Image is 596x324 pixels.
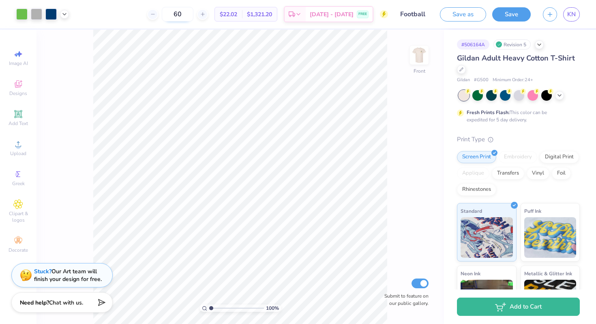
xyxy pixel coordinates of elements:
[310,10,354,19] span: [DATE] - [DATE]
[563,7,580,22] a: KN
[9,247,28,253] span: Decorate
[461,217,513,258] img: Standard
[499,151,537,163] div: Embroidery
[493,77,533,84] span: Minimum Order: 24 +
[467,109,566,123] div: This color can be expedited for 5 day delivery.
[414,67,425,75] div: Front
[457,135,580,144] div: Print Type
[457,53,575,63] span: Gildan Adult Heavy Cotton T-Shirt
[34,268,102,283] div: Our Art team will finish your design for free.
[266,305,279,312] span: 100 %
[247,10,272,19] span: $1,321.20
[34,268,51,275] strong: Stuck?
[461,269,480,278] span: Neon Ink
[12,180,25,187] span: Greek
[457,39,489,50] div: # 506164A
[527,167,549,179] div: Vinyl
[524,217,577,258] img: Puff Ink
[457,184,496,196] div: Rhinestones
[457,298,580,316] button: Add to Cart
[358,11,367,17] span: FREE
[457,167,489,179] div: Applique
[457,77,470,84] span: Gildan
[474,77,489,84] span: # G500
[220,10,237,19] span: $22.02
[492,167,524,179] div: Transfers
[10,150,26,157] span: Upload
[552,167,571,179] div: Foil
[4,210,32,223] span: Clipart & logos
[440,7,486,22] button: Save as
[9,60,28,67] span: Image AI
[540,151,579,163] div: Digital Print
[49,299,83,307] span: Chat with us.
[524,280,577,320] img: Metallic & Glitter Ink
[9,120,28,127] span: Add Text
[394,6,434,22] input: Untitled Design
[457,151,496,163] div: Screen Print
[20,299,49,307] strong: Need help?
[461,207,482,215] span: Standard
[9,90,27,97] span: Designs
[567,10,576,19] span: KN
[492,7,531,22] button: Save
[524,269,572,278] span: Metallic & Glitter Ink
[162,7,193,22] input: – –
[493,39,531,50] div: Revision 5
[411,47,427,63] img: Front
[461,280,513,320] img: Neon Ink
[524,207,541,215] span: Puff Ink
[467,109,510,116] strong: Fresh Prints Flash:
[380,292,429,307] label: Submit to feature on our public gallery.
